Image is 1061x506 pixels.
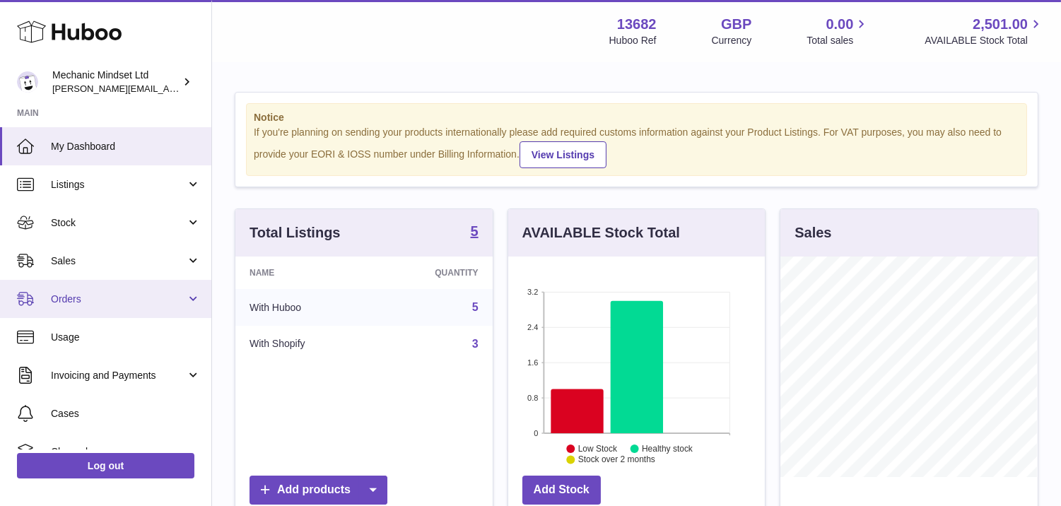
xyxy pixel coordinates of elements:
[235,326,374,363] td: With Shopify
[235,257,374,289] th: Name
[374,257,493,289] th: Quantity
[617,15,657,34] strong: 13682
[527,394,538,402] text: 0.8
[471,224,479,241] a: 5
[250,223,341,242] h3: Total Listings
[712,34,752,47] div: Currency
[471,224,479,238] strong: 5
[527,358,538,367] text: 1.6
[721,15,751,34] strong: GBP
[51,331,201,344] span: Usage
[51,407,201,420] span: Cases
[578,444,618,454] text: Low Stock
[534,429,538,437] text: 0
[527,323,538,331] text: 2.4
[51,216,186,230] span: Stock
[522,223,680,242] h3: AVAILABLE Stock Total
[472,301,479,313] a: 5
[795,223,831,242] h3: Sales
[807,15,869,47] a: 0.00 Total sales
[17,453,194,478] a: Log out
[51,254,186,268] span: Sales
[254,126,1019,168] div: If you're planning on sending your products internationally please add required customs informati...
[51,178,186,192] span: Listings
[826,15,854,34] span: 0.00
[51,140,201,153] span: My Dashboard
[51,369,186,382] span: Invoicing and Payments
[17,71,38,93] img: jelaine@mechanicmindset.com
[520,141,606,168] a: View Listings
[254,111,1019,124] strong: Notice
[235,289,374,326] td: With Huboo
[51,293,186,306] span: Orders
[642,444,693,454] text: Healthy stock
[51,445,201,459] span: Channels
[973,15,1028,34] span: 2,501.00
[522,476,601,505] a: Add Stock
[578,455,655,465] text: Stock over 2 months
[52,83,283,94] span: [PERSON_NAME][EMAIL_ADDRESS][DOMAIN_NAME]
[925,15,1044,47] a: 2,501.00 AVAILABLE Stock Total
[807,34,869,47] span: Total sales
[925,34,1044,47] span: AVAILABLE Stock Total
[472,338,479,350] a: 3
[250,476,387,505] a: Add products
[609,34,657,47] div: Huboo Ref
[527,288,538,296] text: 3.2
[52,69,180,95] div: Mechanic Mindset Ltd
